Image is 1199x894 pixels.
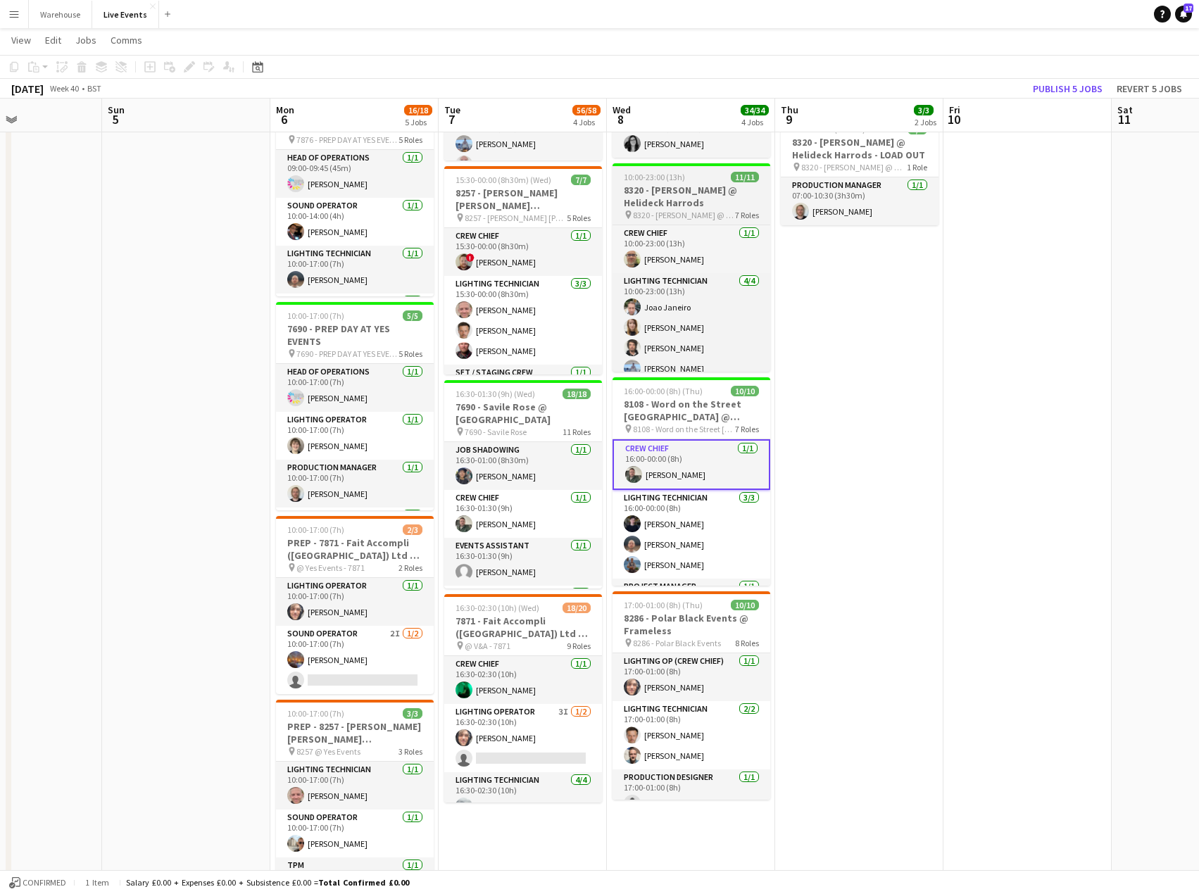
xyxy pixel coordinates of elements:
[624,600,703,610] span: 17:00-01:00 (8h) (Thu)
[1175,6,1192,23] a: 17
[444,704,602,772] app-card-role: Lighting Operator3I1/216:30-02:30 (10h)[PERSON_NAME]
[444,401,602,426] h3: 7690 - Savile Rose @ [GEOGRAPHIC_DATA]
[287,310,344,321] span: 10:00-17:00 (7h)
[735,424,759,434] span: 7 Roles
[404,105,432,115] span: 16/18
[444,110,602,178] app-card-role: Lighting Technician2/215:00-01:00 (10h)[PERSON_NAME][PERSON_NAME]
[613,225,770,273] app-card-role: Crew Chief1/110:00-23:00 (13h)[PERSON_NAME]
[781,177,939,225] app-card-role: Production Manager1/107:00-10:30 (3h30m)[PERSON_NAME]
[108,103,125,116] span: Sun
[1027,80,1108,98] button: Publish 5 jobs
[444,772,602,881] app-card-role: Lighting Technician4/416:30-02:30 (10h)[PERSON_NAME]
[456,603,539,613] span: 16:30-02:30 (10h) (Wed)
[398,746,422,757] span: 3 Roles
[75,34,96,46] span: Jobs
[613,579,770,627] app-card-role: Project Manager1/1
[465,213,567,223] span: 8257 - [PERSON_NAME] [PERSON_NAME] International @ [GEOGRAPHIC_DATA]
[1111,80,1188,98] button: Revert 5 jobs
[11,82,44,96] div: [DATE]
[7,875,68,890] button: Confirmed
[741,117,768,127] div: 4 Jobs
[624,172,685,182] span: 10:00-23:00 (13h)
[274,111,294,127] span: 6
[915,117,936,127] div: 2 Jobs
[781,136,939,161] h3: 8320 - [PERSON_NAME] @ Helideck Harrods - LOAD OUT
[29,1,92,28] button: Warehouse
[296,562,365,573] span: @ Yes Events - 7871
[741,105,769,115] span: 34/34
[287,708,344,719] span: 10:00-17:00 (7h)
[444,586,602,634] app-card-role: Lighting Operator1/1
[444,365,602,413] app-card-role: Set / Staging Crew1/1
[296,746,360,757] span: 8257 @ Yes Events
[563,603,591,613] span: 18/20
[403,708,422,719] span: 3/3
[398,348,422,359] span: 5 Roles
[11,34,31,46] span: View
[444,276,602,365] app-card-role: Lighting Technician3/315:30-00:00 (8h30m)[PERSON_NAME][PERSON_NAME][PERSON_NAME]
[444,656,602,704] app-card-role: Crew Chief1/116:30-02:30 (10h)[PERSON_NAME]
[633,424,735,434] span: 8108 - Word on the Street [GEOGRAPHIC_DATA] @ Banqueting House
[572,105,601,115] span: 56/58
[613,273,770,382] app-card-role: Lighting Technician4/410:00-23:00 (13h)Joao Janeiro[PERSON_NAME][PERSON_NAME][PERSON_NAME]
[403,524,422,535] span: 2/3
[287,524,344,535] span: 10:00-17:00 (7h)
[23,878,66,888] span: Confirmed
[87,83,101,94] div: BST
[613,612,770,637] h3: 8286 - Polar Black Events @ Frameless
[6,31,37,49] a: View
[613,653,770,701] app-card-role: Lighting Op (Crew Chief)1/117:00-01:00 (8h)[PERSON_NAME]
[276,578,434,626] app-card-role: Lighting Operator1/110:00-17:00 (7h)[PERSON_NAME]
[444,442,602,490] app-card-role: Job Shadowing1/116:30-01:00 (8h30m)[PERSON_NAME]
[573,117,600,127] div: 4 Jobs
[613,490,770,579] app-card-role: Lighting Technician3/316:00-00:00 (8h)[PERSON_NAME][PERSON_NAME][PERSON_NAME]
[613,103,631,116] span: Wed
[444,538,602,586] app-card-role: Events Assistant1/116:30-01:30 (9h)[PERSON_NAME]
[444,103,460,116] span: Tue
[276,302,434,510] app-job-card: 10:00-17:00 (7h)5/57690 - PREP DAY AT YES EVENTS 7690 - PREP DAY AT YES EVENTS5 RolesHead of Oper...
[444,594,602,802] app-job-card: 16:30-02:30 (10h) (Wed)18/207871 - Fait Accompli ([GEOGRAPHIC_DATA]) Ltd @ V&A @ V&A - 78719 Role...
[46,83,82,94] span: Week 40
[735,210,759,220] span: 7 Roles
[613,769,770,817] app-card-role: Production Designer1/117:00-01:00 (8h)[PERSON_NAME]
[318,877,409,888] span: Total Confirmed £0.00
[276,322,434,348] h3: 7690 - PREP DAY AT YES EVENTS
[567,641,591,651] span: 9 Roles
[276,294,434,341] app-card-role: TPM1/1
[633,210,735,220] span: 8320 - [PERSON_NAME] @ Helideck Harrods
[571,175,591,185] span: 7/7
[92,1,159,28] button: Live Events
[276,150,434,198] app-card-role: Head of Operations1/109:00-09:45 (45m)[PERSON_NAME]
[567,213,591,223] span: 5 Roles
[731,386,759,396] span: 10/10
[466,253,475,262] span: !
[276,412,434,460] app-card-role: Lighting Operator1/110:00-17:00 (7h)[PERSON_NAME]
[442,111,460,127] span: 7
[106,111,125,127] span: 5
[296,348,398,359] span: 7690 - PREP DAY AT YES EVENTS
[105,31,148,49] a: Comms
[444,166,602,374] app-job-card: 15:30-00:00 (8h30m) (Wed)7/78257 - [PERSON_NAME] [PERSON_NAME] International @ [GEOGRAPHIC_DATA] ...
[613,163,770,372] div: 10:00-23:00 (13h)11/118320 - [PERSON_NAME] @ Helideck Harrods 8320 - [PERSON_NAME] @ Helideck Har...
[613,591,770,800] app-job-card: 17:00-01:00 (8h) (Thu)10/108286 - Polar Black Events @ Frameless 8286 - Polar Black Events8 Roles...
[456,389,535,399] span: 16:30-01:30 (9h) (Wed)
[613,398,770,423] h3: 8108 - Word on the Street [GEOGRAPHIC_DATA] @ Banqueting House
[276,364,434,412] app-card-role: Head of Operations1/110:00-17:00 (7h)[PERSON_NAME]
[276,810,434,857] app-card-role: Sound Operator1/110:00-17:00 (7h)[PERSON_NAME]
[276,626,434,694] app-card-role: Sound Operator2I1/210:00-17:00 (7h)[PERSON_NAME]
[276,516,434,694] app-job-card: 10:00-17:00 (7h)2/3PREP - 7871 - Fait Accompli ([GEOGRAPHIC_DATA]) Ltd @ YES Events @ Yes Events ...
[444,380,602,588] app-job-card: 16:30-01:30 (9h) (Wed)18/187690 - Savile Rose @ [GEOGRAPHIC_DATA] 7690 - Savile Rose11 RolesJob S...
[1117,103,1133,116] span: Sat
[779,111,798,127] span: 9
[403,310,422,321] span: 5/5
[613,110,770,158] app-card-role: Production Designer1/107:30-21:00 (13h30m)[PERSON_NAME]
[610,111,631,127] span: 8
[731,172,759,182] span: 11/11
[907,162,927,172] span: 1 Role
[276,460,434,508] app-card-role: Production Manager1/110:00-17:00 (7h)[PERSON_NAME]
